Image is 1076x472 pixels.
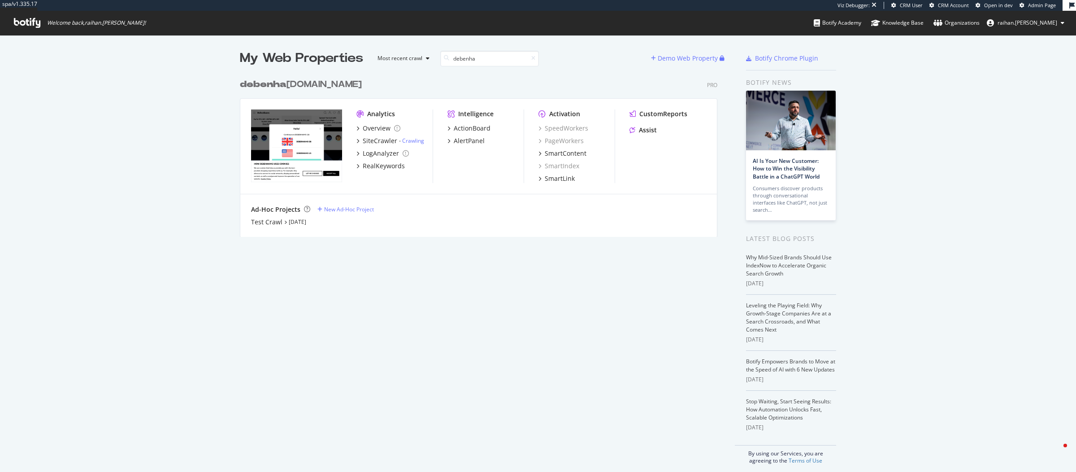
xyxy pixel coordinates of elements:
[976,2,1013,9] a: Open in dev
[538,149,586,158] a: SmartContent
[370,51,433,66] button: Most recent crawl
[814,11,861,35] a: Botify Academy
[789,457,822,464] a: Terms of Use
[746,91,836,150] img: AI Is Your New Customer: How to Win the Visibility Battle in a ChatGPT World
[753,157,820,180] a: AI Is Your New Customer: How to Win the Visibility Battle in a ChatGPT World
[984,2,1013,9] span: Open in dev
[458,109,494,118] div: Intelligence
[367,109,395,118] div: Analytics
[324,205,374,213] div: New Ad-Hoc Project
[746,398,831,421] a: Stop Waiting, Start Seeing Results: How Automation Unlocks Fast, Scalable Optimizations
[317,205,374,213] a: New Ad-Hoc Project
[639,109,687,118] div: CustomReports
[938,2,969,9] span: CRM Account
[356,149,409,158] a: LogAnalyzer
[363,136,397,145] div: SiteCrawler
[746,78,836,87] div: Botify news
[746,54,818,63] a: Botify Chrome Plugin
[929,2,969,9] a: CRM Account
[658,54,718,63] div: Demo Web Property
[998,19,1057,26] span: raihan.ahmed
[980,16,1072,30] button: raihan.[PERSON_NAME]
[1020,2,1056,9] a: Admin Page
[871,18,924,27] div: Knowledge Base
[363,162,405,170] div: RealKeywords
[746,234,836,244] div: Latest Blog Posts
[240,80,286,89] b: debenha
[447,136,485,145] a: AlertPanel
[363,124,390,133] div: Overview
[440,51,539,66] input: Search
[240,67,725,237] div: grid
[755,54,818,63] div: Botify Chrome Plugin
[871,11,924,35] a: Knowledge Base
[549,109,580,118] div: Activation
[651,51,720,66] button: Demo Web Property
[251,218,282,227] a: Test Crawl
[454,136,485,145] div: AlertPanel
[1028,2,1056,9] span: Admin Page
[746,302,831,333] a: Leveling the Playing Field: Why Growth-Stage Companies Are at a Search Crossroads, and What Comes...
[746,253,832,277] a: Why Mid-Sized Brands Should Use IndexNow to Accelerate Organic Search Growth
[240,78,365,91] a: debenha[DOMAIN_NAME]
[707,81,717,89] div: Pro
[746,280,836,288] div: [DATE]
[538,174,575,183] a: SmartLink
[251,205,300,214] div: Ad-Hoc Projects
[356,162,405,170] a: RealKeywords
[377,56,422,61] div: Most recent crawl
[746,358,835,373] a: Botify Empowers Brands to Move at the Speed of AI with 6 New Updates
[289,218,306,226] a: [DATE]
[629,109,687,118] a: CustomReports
[47,19,146,26] span: Welcome back, raihan.[PERSON_NAME] !
[356,136,424,145] a: SiteCrawler- Crawling
[545,149,586,158] div: SmartContent
[837,2,870,9] div: Viz Debugger:
[240,78,362,91] div: [DOMAIN_NAME]
[538,136,584,145] a: PageWorkers
[891,2,923,9] a: CRM User
[900,2,923,9] span: CRM User
[639,126,657,135] div: Assist
[356,124,400,133] a: Overview
[1046,441,1067,463] iframe: Intercom live chat
[629,126,657,135] a: Assist
[447,124,490,133] a: ActionBoard
[753,185,829,214] div: Consumers discover products through conversational interfaces like ChatGPT, not just search…
[538,162,579,170] a: SmartIndex
[538,124,588,133] a: SpeedWorkers
[746,376,836,384] div: [DATE]
[240,49,363,67] div: My Web Properties
[814,18,861,27] div: Botify Academy
[933,18,980,27] div: Organizations
[651,54,720,62] a: Demo Web Property
[735,445,836,464] div: By using our Services, you are agreeing to the
[251,109,342,182] img: debenhams.com
[363,149,399,158] div: LogAnalyzer
[399,137,424,144] div: -
[746,424,836,432] div: [DATE]
[933,11,980,35] a: Organizations
[454,124,490,133] div: ActionBoard
[545,174,575,183] div: SmartLink
[402,137,424,144] a: Crawling
[746,336,836,344] div: [DATE]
